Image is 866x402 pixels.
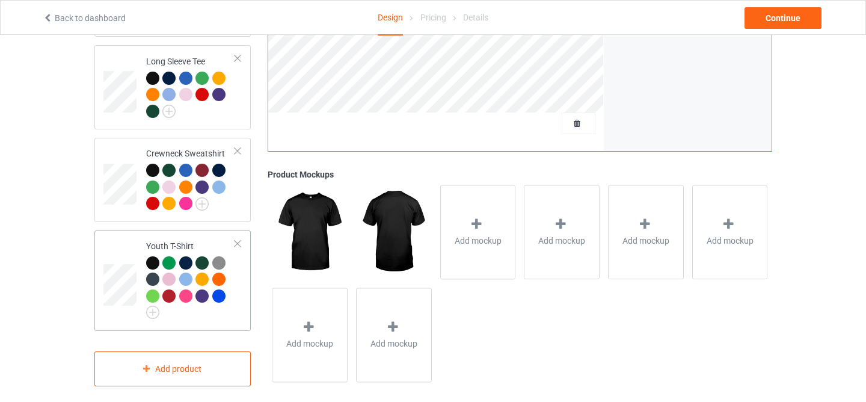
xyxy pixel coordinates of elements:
img: regular.jpg [272,185,347,279]
div: Crewneck Sweatshirt [94,138,251,222]
img: heather_texture.png [212,256,226,270]
span: Add mockup [370,338,417,350]
div: Add mockup [440,185,516,279]
div: Details [463,1,488,34]
div: Design [378,1,403,36]
div: Long Sleeve Tee [146,55,236,117]
div: Add mockup [608,185,684,279]
div: Crewneck Sweatshirt [146,147,236,209]
div: Youth T-Shirt [146,240,236,315]
div: Long Sleeve Tee [94,45,251,129]
img: svg+xml;base64,PD94bWwgdmVyc2lvbj0iMS4wIiBlbmNvZGluZz0iVVRGLTgiPz4KPHN2ZyB3aWR0aD0iMjJweCIgaGVpZ2... [162,105,176,118]
img: svg+xml;base64,PD94bWwgdmVyc2lvbj0iMS4wIiBlbmNvZGluZz0iVVRGLTgiPz4KPHN2ZyB3aWR0aD0iMjJweCIgaGVpZ2... [195,197,209,211]
div: Add mockup [692,185,768,279]
span: Add mockup [538,235,585,247]
div: Add product [94,351,251,387]
span: Add mockup [455,235,502,247]
div: Product Mockups [268,169,772,181]
a: Back to dashboard [43,13,126,23]
img: regular.jpg [356,185,431,279]
span: Add mockup [707,235,754,247]
div: Add mockup [524,185,600,279]
div: Pricing [420,1,446,34]
div: Youth T-Shirt [94,230,251,331]
img: svg+xml;base64,PD94bWwgdmVyc2lvbj0iMS4wIiBlbmNvZGluZz0iVVRGLTgiPz4KPHN2ZyB3aWR0aD0iMjJweCIgaGVpZ2... [146,306,159,319]
span: Add mockup [622,235,669,247]
div: Add mockup [356,288,432,382]
div: Add mockup [272,288,348,382]
div: Continue [745,7,821,29]
span: Add mockup [286,338,333,350]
